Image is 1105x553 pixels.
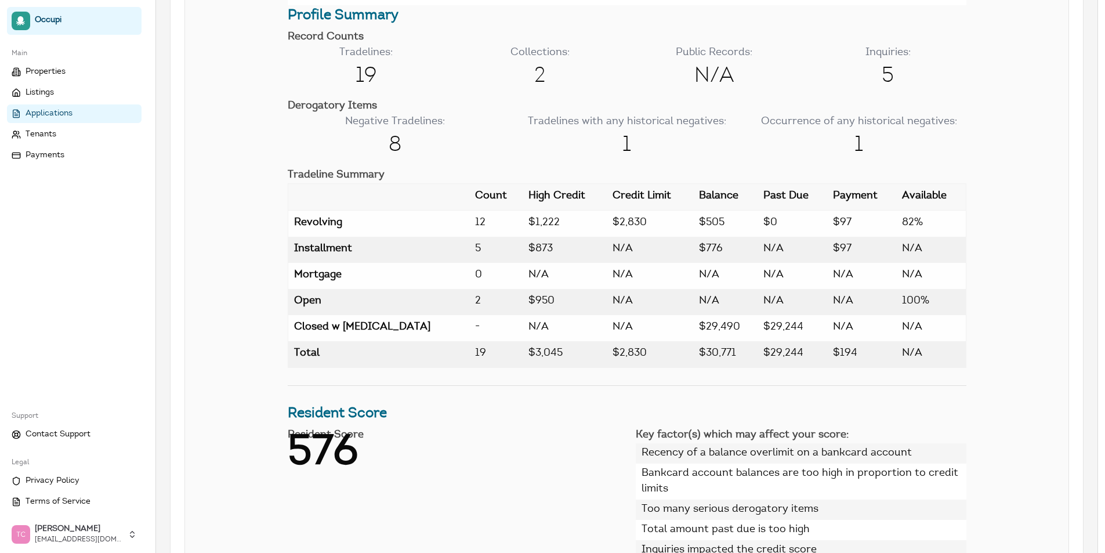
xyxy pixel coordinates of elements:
[752,130,966,161] span: 1
[469,237,523,263] td: Count
[693,341,758,368] td: Balance
[758,237,827,263] td: Past Due
[523,315,607,341] td: High Credit
[693,263,758,289] td: Balance
[523,341,607,368] td: High Credit
[7,7,142,35] a: Occupi
[636,430,966,440] h4: Key factor(s) which may affect your score:
[613,244,633,254] span: N/A
[613,348,647,359] span: $2,830
[607,289,693,315] td: Credit Limit
[896,210,966,237] td: Available
[12,525,30,544] img: Trudy Childers
[693,237,758,263] td: Balance
[902,348,922,359] span: N/A
[528,296,555,306] span: $950
[469,289,523,315] td: Count
[896,183,966,210] th: Available
[35,535,123,544] span: [EMAIL_ADDRESS][DOMAIN_NAME]
[636,464,966,500] li: Bankcard account balances are too high in proportion to credit limits
[896,263,966,289] td: Available
[294,244,352,254] span: Installment
[528,322,549,332] span: N/A
[763,244,784,254] span: N/A
[520,130,734,161] span: 1
[528,218,560,228] span: $1,222
[636,45,792,61] p: Public Records:
[7,104,142,123] a: Applications
[523,263,607,289] td: High Credit
[7,407,142,425] div: Support
[636,443,966,464] li: Recency of a balance overlimit on a bankcard account
[833,244,852,254] span: $97
[35,525,123,535] span: [PERSON_NAME]
[896,237,966,263] td: Available
[827,263,896,289] td: Payment
[288,130,502,161] span: 8
[827,210,896,237] td: Payment
[26,496,90,508] span: Terms of Service
[693,210,758,237] td: Balance
[763,322,803,332] span: $29,244
[699,348,736,359] span: $30,771
[607,237,693,263] td: Credit Limit
[7,425,142,444] a: Contact Support
[528,270,549,280] span: N/A
[613,322,633,332] span: N/A
[7,493,142,511] a: Terms of Service
[7,84,142,102] a: Listings
[693,315,758,341] td: Balance
[763,348,803,359] span: $29,244
[294,348,320,359] span: Total
[288,430,618,440] h4: Resident Score
[896,341,966,368] td: Available
[810,45,966,61] p: Inquiries:
[7,146,142,165] a: Payments
[833,270,853,280] span: N/A
[636,61,792,92] span: N/A
[763,296,784,306] span: N/A
[607,183,693,210] th: Credit Limit
[475,322,480,332] span: -
[758,315,827,341] td: Past Due
[288,170,966,180] h4: Tradeline Summary
[902,244,922,254] span: N/A
[523,183,607,210] th: High Credit
[294,322,430,332] span: Closed w [MEDICAL_DATA]
[613,218,647,228] span: $2,830
[26,108,73,120] span: Applications
[758,263,827,289] td: Past Due
[7,453,142,472] div: Legal
[469,263,523,289] td: Count
[693,183,758,210] th: Balance
[833,348,857,359] span: $194
[528,244,553,254] span: $873
[902,270,922,280] span: N/A
[288,61,444,92] span: 19
[827,315,896,341] td: Payment
[475,270,482,280] span: 0
[528,348,563,359] span: $3,045
[288,32,966,42] h4: Record Counts
[7,125,142,144] a: Tenants
[810,61,966,92] span: 5
[607,263,693,289] td: Credit Limit
[693,289,758,315] td: Balance
[833,296,853,306] span: N/A
[896,289,966,315] td: Available
[607,315,693,341] td: Credit Limit
[294,218,342,228] span: Revolving
[699,322,740,332] span: $29,490
[288,403,966,424] h3: Resident Score
[699,296,719,306] span: N/A
[902,296,929,306] span: 100%
[827,237,896,263] td: Payment
[26,66,66,78] span: Properties
[294,270,342,280] span: Mortgage
[7,63,142,81] a: Properties
[288,45,444,61] p: Tradelines:
[26,129,56,140] span: Tenants
[607,341,693,368] td: Credit Limit
[469,341,523,368] td: Count
[699,218,724,228] span: $505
